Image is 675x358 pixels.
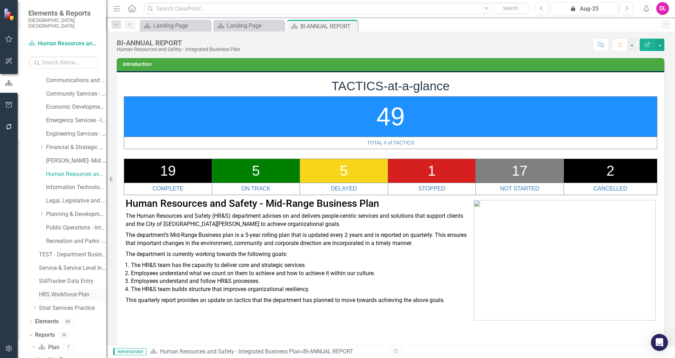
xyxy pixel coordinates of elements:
[300,22,356,31] div: BI-ANNUAL REPORT
[126,198,470,209] h2: Human Resources and Safety - Mid-Range Business Plan
[252,163,260,178] span: 5
[550,2,618,15] button: Aug-25
[606,163,614,178] span: 2
[241,186,270,192] a: ON TRACK
[117,39,240,47] div: BI-ANNUAL REPORT
[46,237,106,245] a: Recreation and Parks - Mid Range Business Plan
[123,62,661,67] h3: Introduction
[46,157,106,165] a: [PERSON_NAME]- Mid Range Business Plan
[46,170,106,178] a: Human Resources and Safety - Integrated Business Plan
[39,277,106,285] a: StATracker Data Entry
[131,261,470,269] li: The HR&S team has the capacity to deliver core and strategic services.
[428,163,435,178] span: 1
[126,212,470,230] p: The Human Resources and Safety (HR&S) department advises on and delivers people-centric services ...
[152,186,184,192] a: COMPLETE
[35,318,59,326] a: Elements
[553,5,616,13] div: Aug-25
[28,40,99,48] a: Human Resources and Safety - Integrated Business Plan
[46,90,106,98] a: Community Services - Integrated Business Plan
[46,117,106,125] a: Emergency Services - Integrated Business Plan
[656,2,669,15] button: DL
[46,224,106,232] a: Public Operations - Integrated Business Plan
[153,21,209,30] div: Landing Page
[39,264,106,272] a: Service & Service Level Inventory
[500,186,539,192] a: NOT STARTED
[512,163,528,178] span: 17
[376,102,405,131] span: 49
[35,331,55,339] a: Reports
[46,130,106,138] a: Engineering Services - Integrated Business Plan
[331,79,450,93] span: TACTICS-at-a-glance
[331,186,357,192] a: DELAYED
[160,163,176,178] span: 19
[38,343,59,352] a: Plan
[227,21,282,30] div: Landing Page
[28,17,99,29] small: [GEOGRAPHIC_DATA], [GEOGRAPHIC_DATA]
[474,200,656,320] img: ClearPoint%20%20Status%20v3.PNG
[46,143,106,152] a: Financial & Strategic Services - Integrated Business Plan
[28,9,99,17] span: Elements & Reports
[651,334,668,351] div: Open Intercom Messenger
[160,348,300,355] a: Human Resources and Safety - Integrated Business Plan
[493,4,528,13] button: Search
[418,186,445,192] a: STOPPED
[126,249,470,260] p: The department is currently working towards the following goals:
[503,5,518,11] span: Search
[143,2,530,15] input: Search ClearPoint...
[126,295,470,306] p: This quarterly report provides an update on tactics that the department has planned to move towar...
[131,269,470,278] li: Employees understand what we count on them to achieve and how to achieve it within our culture.
[39,251,106,259] a: TEST - Department Business Plan
[46,103,106,111] a: Economic Development - Integrated Business Plan
[39,291,106,299] a: HRS Workforce Plan
[367,140,414,146] span: TOTAL # of TACTICS
[46,197,106,205] a: Legal, Legislative and Records Services - Integrated Business Plan
[62,319,74,325] div: 86
[131,285,470,294] li: The HR&S team builds structure that improves organizational resiliency.
[113,348,146,355] span: Administrator
[39,304,106,312] a: Strat Services Practice
[131,277,470,285] li: Employees understand and follow HR&S processes.
[142,21,209,30] a: Landing Page
[58,332,70,338] div: 36
[215,21,282,30] a: Landing Page
[303,348,353,355] div: BI-ANNUAL REPORT
[126,230,470,249] p: The department’s Mid-Range Business plan is a 5-year rolling plan that is updated every 2 years a...
[150,348,385,356] div: »
[46,210,106,218] a: Planning & Development - Integrated Business Plan
[46,76,106,85] a: Communications and Public Affairs - Integrated Business Plan ([DATE]-[DATE])
[46,183,106,192] a: Information Technology Services - Integrated Business Plan
[63,344,74,350] div: 7
[28,56,99,69] input: Search Below...
[340,163,348,178] span: 5
[593,186,627,192] a: CANCELLED
[4,8,16,20] img: ClearPoint Strategy
[117,47,240,52] div: Human Resources and Safety - Integrated Business Plan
